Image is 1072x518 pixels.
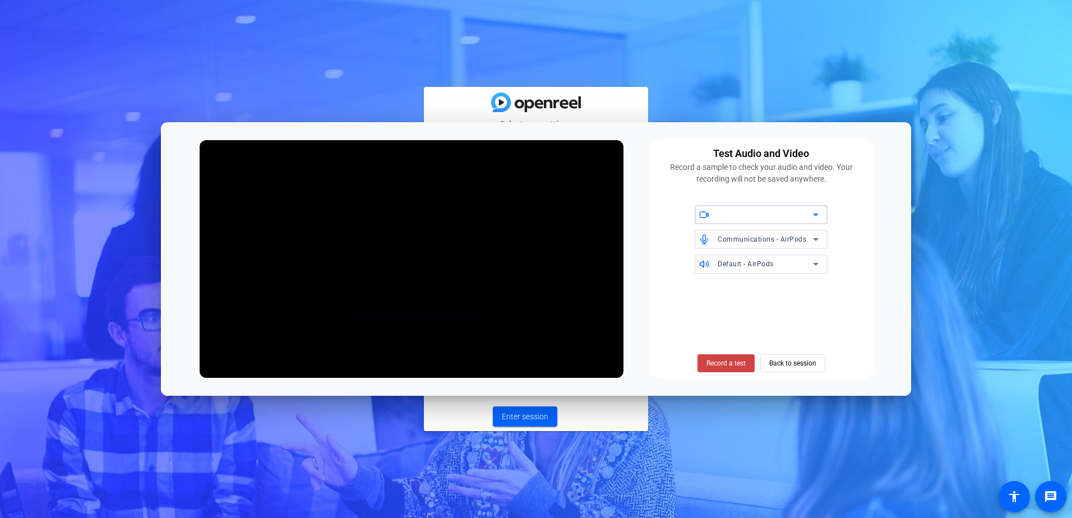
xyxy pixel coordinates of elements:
mat-card-subtitle: Select your settings [424,118,648,130]
span: Default - AirPods [718,260,774,268]
div: Record a sample to check your audio and video. Your recording will not be saved anywhere. [656,161,867,185]
span: Enter session [502,411,548,423]
div: Test Audio and Video [713,146,809,161]
button: Back to session [760,354,825,372]
mat-icon: message [1044,490,1057,503]
img: blue-gradient.svg [491,92,581,112]
span: Record a test [706,358,746,368]
span: Back to session [769,353,816,374]
span: Communications - AirPods [718,235,806,243]
button: Record a test [697,354,755,372]
mat-icon: accessibility [1008,490,1021,503]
